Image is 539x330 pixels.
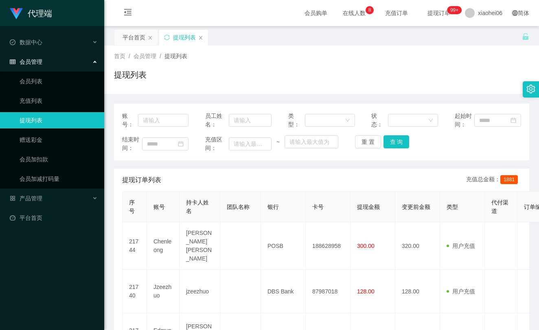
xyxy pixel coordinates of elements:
span: 卡号 [312,204,324,210]
span: 提现订单列表 [122,175,161,185]
span: 会员管理 [134,53,156,59]
span: 序号 [129,199,135,214]
a: 赠送彩金 [20,132,98,148]
td: POSB [261,222,306,270]
span: / [129,53,130,59]
i: 图标: close [148,35,153,40]
a: 提现列表 [20,112,98,128]
td: DBS Bank [261,270,306,313]
i: 图标: sync [164,35,170,40]
i: 图标: setting [526,85,535,93]
span: 提现列表 [164,53,187,59]
span: 银行 [267,204,279,210]
i: 图标: calendar [178,141,184,147]
span: 充值区间： [205,135,229,152]
span: 会员管理 [10,59,42,65]
div: 平台首页 [123,30,145,45]
a: 会员列表 [20,73,98,89]
span: 变更前金额 [402,204,430,210]
span: 状态： [371,112,388,129]
td: jzeezhuo [180,270,220,313]
i: 图标: down [345,118,350,124]
span: 首页 [114,53,125,59]
span: / [160,53,161,59]
td: 21744 [123,222,147,270]
sup: 8 [366,6,374,14]
span: 128.00 [357,288,375,295]
td: 320.00 [395,222,440,270]
span: 300.00 [357,243,375,249]
span: 类型： [288,112,305,129]
span: 1881 [500,175,518,184]
i: 图标: down [428,118,433,124]
td: [PERSON_NAME] [PERSON_NAME] [180,222,220,270]
span: 持卡人姓名 [186,199,209,214]
h1: 提现列表 [114,69,147,81]
span: 起始时间： [455,112,475,129]
i: 图标: menu-fold [114,0,142,26]
i: 图标: table [10,59,15,65]
td: 188628958 [306,222,351,270]
td: 21740 [123,270,147,313]
span: 代付渠道 [491,199,508,214]
span: 在线人数 [339,10,370,16]
i: 图标: appstore-o [10,195,15,201]
span: 充值订单 [381,10,412,16]
button: 重 置 [355,135,381,148]
a: 会员加扣款 [20,151,98,167]
input: 请输入 [138,114,188,127]
div: 充值总金额： [466,175,521,185]
span: 类型 [447,204,458,210]
a: 充值列表 [20,93,98,109]
td: 128.00 [395,270,440,313]
a: 图标: dashboard平台首页 [10,210,98,226]
span: 产品管理 [10,195,42,202]
a: 会员加减打码量 [20,171,98,187]
img: logo.9652507e.png [10,8,23,20]
span: 用户充值 [447,243,475,249]
sup: 1144 [447,6,462,14]
a: 代理端 [10,10,52,16]
td: Chenleong [147,222,180,270]
span: 员工姓名： [205,112,229,129]
td: Jzeezhuo [147,270,180,313]
span: 用户充值 [447,288,475,295]
i: 图标: global [512,10,518,16]
span: 账号： [122,112,138,129]
p: 8 [368,6,371,14]
input: 请输入最小值为 [229,137,272,150]
span: 账号 [153,204,165,210]
i: 图标: close [198,35,203,40]
span: 提现订单 [423,10,454,16]
i: 图标: check-circle-o [10,39,15,45]
span: 数据中心 [10,39,42,46]
td: 87987018 [306,270,351,313]
span: ~ [272,138,284,146]
div: 提现列表 [173,30,196,45]
button: 查 询 [383,135,410,148]
input: 请输入最大值为 [285,135,338,148]
input: 请输入 [229,114,272,127]
span: 结束时间： [122,135,142,152]
i: 图标: calendar [511,117,516,123]
h1: 代理端 [28,0,52,26]
span: 提现金额 [357,204,380,210]
span: 团队名称 [227,204,250,210]
i: 图标: unlock [522,33,529,40]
